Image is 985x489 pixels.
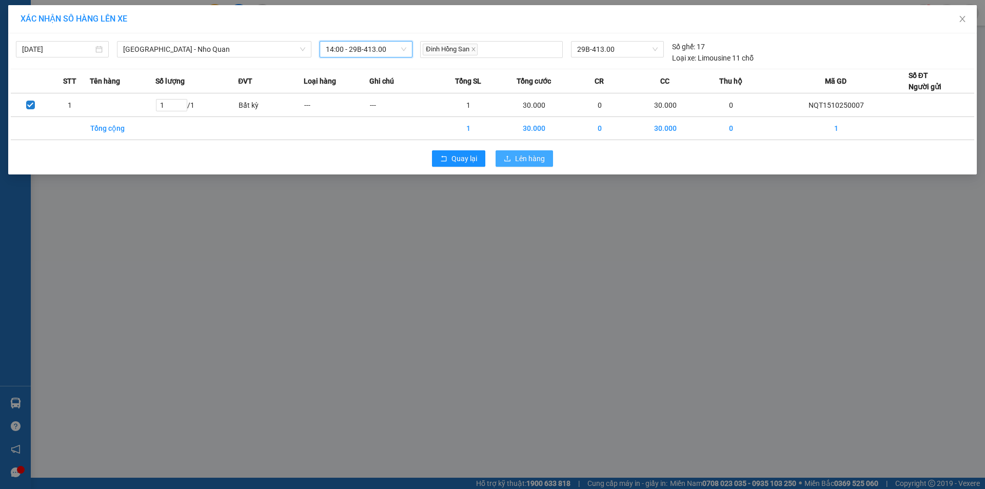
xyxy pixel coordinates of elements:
[672,52,754,64] div: Limousine 11 chỗ
[633,117,698,140] td: 30.000
[825,75,846,87] span: Mã GD
[672,52,696,64] span: Loại xe:
[369,93,435,117] td: ---
[698,93,764,117] td: 0
[123,42,305,57] span: Hà Nội - Nho Quan
[238,93,304,117] td: Bất kỳ
[764,93,909,117] td: NQT1510250007
[326,42,406,57] span: 14:00 - 29B-413.00
[21,14,127,24] span: XÁC NHẬN SỐ HÀNG LÊN XE
[909,70,941,92] div: Số ĐT Người gửi
[90,117,155,140] td: Tổng cộng
[423,44,477,55] span: Đinh Hồng San
[633,93,698,117] td: 30.000
[22,44,93,55] input: 15/10/2025
[436,117,501,140] td: 1
[719,75,742,87] span: Thu hộ
[660,75,669,87] span: CC
[501,93,567,117] td: 30.000
[471,47,476,52] span: close
[451,153,477,164] span: Quay lại
[698,117,764,140] td: 0
[432,150,485,167] button: rollbackQuay lại
[155,75,185,87] span: Số lượng
[672,41,705,52] div: 17
[958,15,967,23] span: close
[577,42,657,57] span: 29B-413.00
[90,75,120,87] span: Tên hàng
[440,155,447,163] span: rollback
[369,75,394,87] span: Ghi chú
[63,75,76,87] span: STT
[595,75,604,87] span: CR
[504,155,511,163] span: upload
[567,117,633,140] td: 0
[50,93,90,117] td: 1
[567,93,633,117] td: 0
[764,117,909,140] td: 1
[304,93,369,117] td: ---
[515,153,545,164] span: Lên hàng
[155,93,238,117] td: / 1
[304,75,336,87] span: Loại hàng
[238,75,252,87] span: ĐVT
[672,41,695,52] span: Số ghế:
[455,75,481,87] span: Tổng SL
[517,75,551,87] span: Tổng cước
[436,93,501,117] td: 1
[300,46,306,52] span: down
[496,150,553,167] button: uploadLên hàng
[948,5,977,34] button: Close
[501,117,567,140] td: 30.000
